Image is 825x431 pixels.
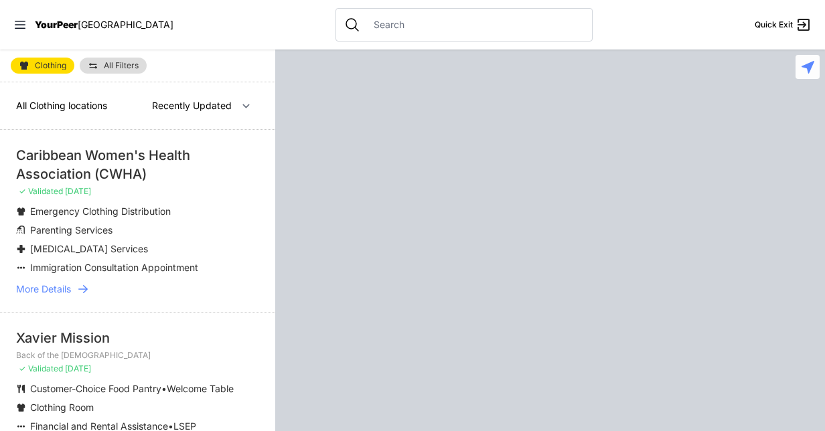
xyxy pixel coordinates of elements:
[30,262,198,273] span: Immigration Consultation Appointment
[16,282,259,296] a: More Details
[755,19,793,30] span: Quick Exit
[35,62,66,70] span: Clothing
[19,363,63,373] span: ✓ Validated
[16,329,259,347] div: Xavier Mission
[16,282,71,296] span: More Details
[167,383,234,394] span: Welcome Table
[30,402,94,413] span: Clothing Room
[30,205,171,217] span: Emergency Clothing Distribution
[16,146,259,183] div: Caribbean Women's Health Association (CWHA)
[161,383,167,394] span: •
[30,243,148,254] span: [MEDICAL_DATA] Services
[30,224,112,236] span: Parenting Services
[19,186,63,196] span: ✓ Validated
[35,19,78,30] span: YourPeer
[16,100,107,111] span: All Clothing locations
[80,58,147,74] a: All Filters
[366,18,584,31] input: Search
[30,383,161,394] span: Customer-Choice Food Pantry
[755,17,812,33] a: Quick Exit
[16,350,259,361] p: Back of the [DEMOGRAPHIC_DATA]
[65,363,91,373] span: [DATE]
[35,21,173,29] a: YourPeer[GEOGRAPHIC_DATA]
[78,19,173,30] span: [GEOGRAPHIC_DATA]
[11,58,74,74] a: Clothing
[104,62,139,70] span: All Filters
[65,186,91,196] span: [DATE]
